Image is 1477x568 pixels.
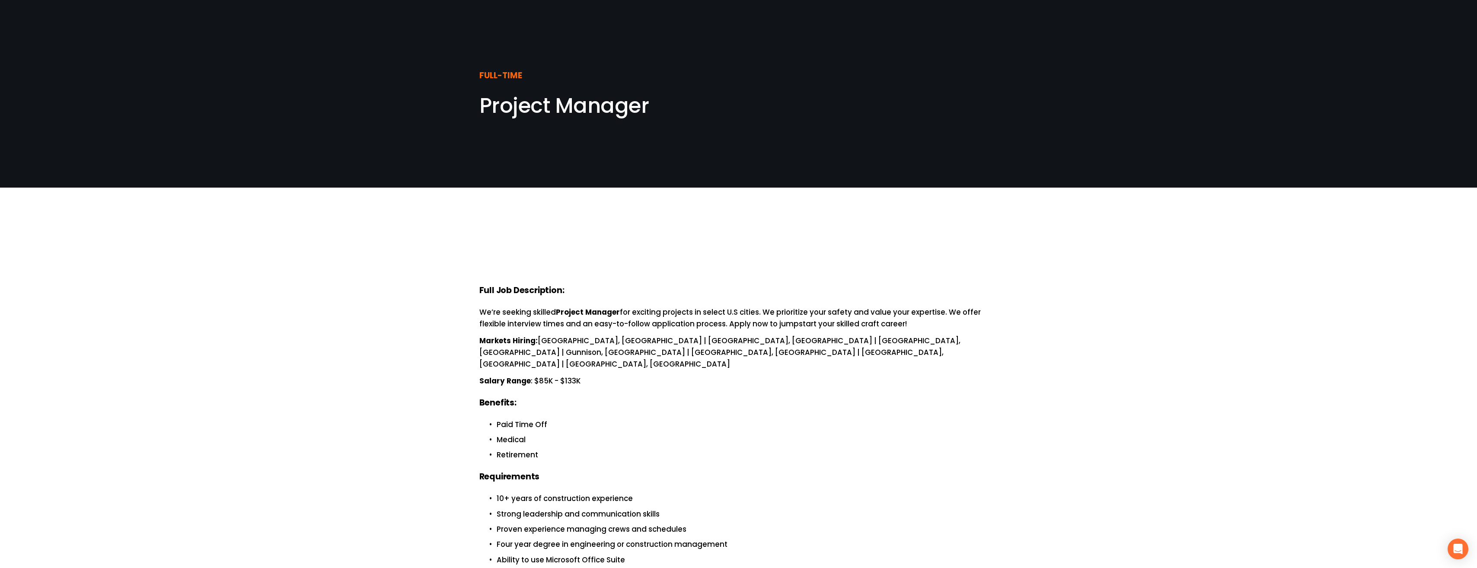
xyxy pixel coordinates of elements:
strong: Requirements [479,471,540,482]
p: Strong leadership and communication skills [497,508,998,520]
p: We’re seeking skilled for exciting projects in select U.S cities. We prioritize your safety and v... [479,306,998,330]
strong: Full Job Description: [479,284,565,296]
p: Paid Time Off [497,419,998,431]
strong: Markets Hiring: [479,335,538,346]
p: Proven experience managing crews and schedules [497,523,998,535]
strong: Salary Range [479,376,531,386]
p: Medical [497,434,998,446]
strong: FULL-TIME [479,70,522,81]
p: : $85K - $133K [479,375,998,387]
p: Ability to use Microsoft Office Suite [497,554,998,566]
p: Retirement [497,449,998,461]
p: Four year degree in engineering or construction management [497,539,998,550]
div: Open Intercom Messenger [1448,539,1468,559]
p: 10+ years of construction experience [497,493,998,504]
strong: Benefits: [479,397,517,408]
span: Project Manager [479,91,649,120]
strong: Project Manager [556,307,620,317]
p: [GEOGRAPHIC_DATA], [GEOGRAPHIC_DATA] | [GEOGRAPHIC_DATA], [GEOGRAPHIC_DATA] | [GEOGRAPHIC_DATA], ... [479,335,998,370]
